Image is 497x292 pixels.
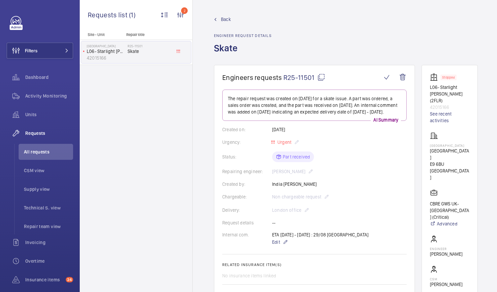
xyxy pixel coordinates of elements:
p: AI Summary [371,117,401,123]
p: [GEOGRAPHIC_DATA] [430,144,469,147]
span: Technical S. view [24,204,73,211]
p: 42015166 [87,55,125,61]
a: See recent activities [430,111,469,124]
span: Activity Monitoring [25,93,73,99]
p: Site - Unit [80,32,124,37]
p: L06- Starlight [PERSON_NAME] (2FLR) [87,48,125,55]
span: Edit [272,239,280,245]
p: 42015166 [430,104,469,111]
span: Requests list [88,11,129,19]
p: Stopped [442,76,455,79]
span: R25-11501 [283,73,325,82]
p: [GEOGRAPHIC_DATA] [87,44,125,48]
h2: Related insurance item(s) [222,262,407,267]
h2: R25-11501 [128,44,171,48]
span: Units [25,111,73,118]
span: Filters [25,47,38,54]
span: Invoicing [25,239,73,246]
p: The repair request was created on [DATE] for a skate issue. A part was ordered, a sales order was... [228,95,401,115]
img: elevator.svg [430,73,441,81]
p: Repair title [126,32,170,37]
span: Requests [25,130,73,137]
h2: Engineer request details [214,33,272,38]
p: [PERSON_NAME] [430,251,462,257]
span: All requests [24,148,73,155]
span: Overtime [25,258,73,264]
span: Dashboard [25,74,73,81]
p: CSM [430,277,462,281]
p: CBRE GWS UK- [GEOGRAPHIC_DATA] (Critical) [430,200,469,220]
span: Back [221,16,231,23]
span: Skate [128,48,171,55]
span: CSM view [24,167,73,174]
p: Engineer [430,247,462,251]
p: E9 6BU [GEOGRAPHIC_DATA] [430,161,469,181]
p: L06- Starlight [PERSON_NAME] (2FLR) [430,84,469,104]
h1: Skate [214,42,272,65]
span: 24 [66,277,73,282]
p: [GEOGRAPHIC_DATA] [430,147,469,161]
p: [PERSON_NAME] [430,281,462,288]
span: Engineers requests [222,73,282,82]
a: Advanced [430,220,469,227]
span: Repair team view [24,223,73,230]
button: Filters [7,43,73,59]
span: Supply view [24,186,73,192]
span: Insurance items [25,276,63,283]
